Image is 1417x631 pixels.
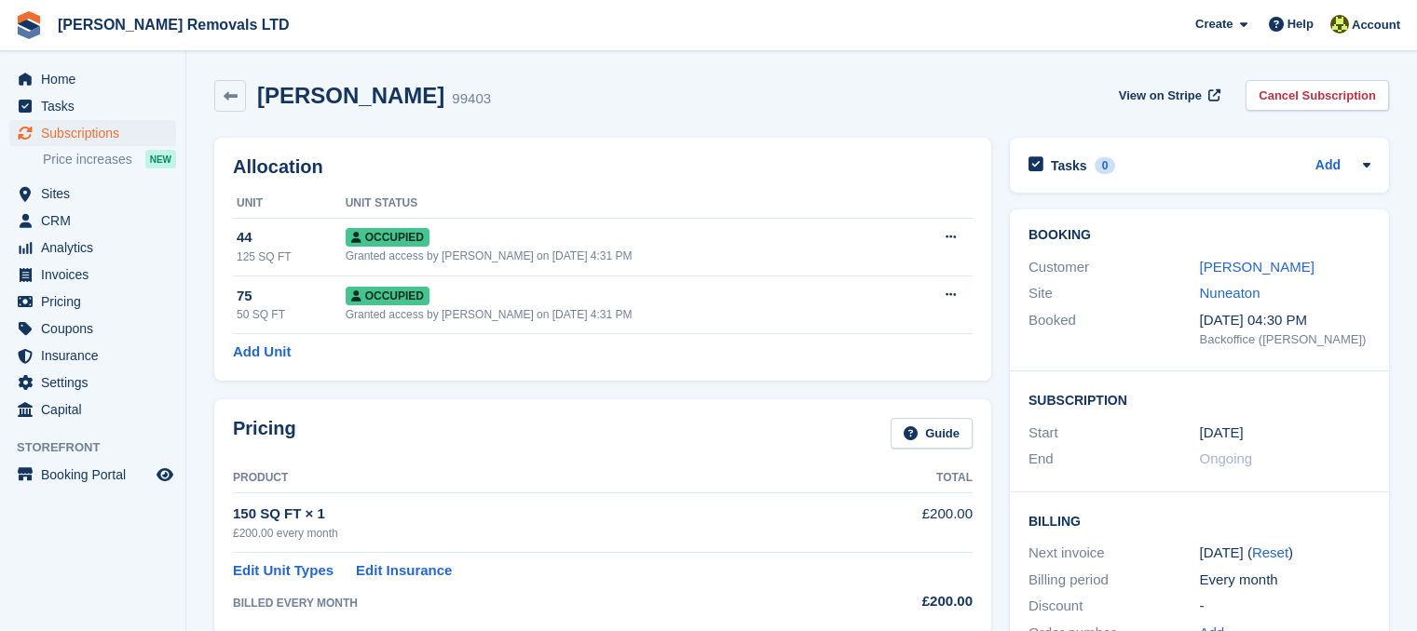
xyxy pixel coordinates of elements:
a: Add Unit [233,342,291,363]
th: Product [233,463,834,493]
div: Billing period [1029,570,1200,591]
a: menu [9,208,176,234]
div: Discount [1029,596,1200,617]
span: View on Stripe [1119,87,1202,105]
a: View on Stripe [1111,80,1224,111]
span: Subscriptions [41,120,153,146]
a: Price increases NEW [43,149,176,169]
span: Create [1195,15,1233,34]
div: [DATE] 04:30 PM [1200,310,1371,331]
div: Granted access by [PERSON_NAME] on [DATE] 4:31 PM [346,248,898,264]
a: menu [9,289,176,315]
a: Reset [1252,544,1288,560]
img: stora-icon-8386f47178a22dfd0bd8f6a31ec36ba5ce8667c1dd55bd0f319d3a0aa187defe.svg [15,11,43,39]
th: Unit [233,189,346,219]
a: Preview store [154,463,176,486]
div: Granted access by [PERSON_NAME] on [DATE] 4:31 PM [346,306,898,323]
span: Insurance [41,342,153,369]
a: menu [9,120,176,146]
span: Help [1288,15,1314,34]
div: Next invoice [1029,543,1200,564]
span: Account [1352,16,1400,34]
div: 125 SQ FT [237,248,346,265]
h2: Tasks [1051,157,1087,174]
h2: Billing [1029,511,1370,530]
h2: Subscription [1029,390,1370,409]
h2: Pricing [233,418,296,449]
h2: Allocation [233,156,973,178]
div: - [1200,596,1371,617]
div: 50 SQ FT [237,306,346,323]
a: [PERSON_NAME] Removals LTD [50,9,297,40]
div: 99403 [452,88,491,110]
img: Sean Glenn [1330,15,1349,34]
a: Cancel Subscription [1246,80,1389,111]
a: menu [9,93,176,119]
div: 0 [1095,157,1116,174]
a: Nuneaton [1200,285,1260,301]
span: Ongoing [1200,450,1253,466]
div: End [1029,449,1200,470]
span: Coupons [41,315,153,342]
span: CRM [41,208,153,234]
span: Storefront [17,438,185,457]
div: Every month [1200,570,1371,591]
span: Occupied [346,228,429,247]
a: menu [9,342,176,369]
span: Settings [41,369,153,396]
div: Start [1029,423,1200,444]
span: Booking Portal [41,462,153,488]
span: Capital [41,396,153,423]
td: £200.00 [834,493,973,552]
h2: [PERSON_NAME] [257,83,444,108]
a: menu [9,66,176,92]
a: [PERSON_NAME] [1200,259,1315,275]
a: menu [9,235,176,261]
a: menu [9,262,176,288]
th: Total [834,463,973,493]
div: Backoffice ([PERSON_NAME]) [1200,330,1371,349]
div: Customer [1029,257,1200,278]
a: Edit Unit Types [233,560,334,582]
span: Tasks [41,93,153,119]
span: Price increases [43,151,132,168]
div: 150 SQ FT × 1 [233,503,834,525]
div: Booked [1029,310,1200,349]
a: Guide [891,418,973,449]
time: 2025-07-30 23:00:00 UTC [1200,423,1244,444]
span: Pricing [41,289,153,315]
div: BILLED EVERY MONTH [233,595,834,611]
a: Edit Insurance [356,560,452,582]
h2: Booking [1029,228,1370,243]
div: NEW [145,150,176,168]
a: menu [9,462,176,488]
span: Analytics [41,235,153,261]
span: Invoices [41,262,153,288]
div: £200.00 [834,591,973,612]
span: Occupied [346,287,429,305]
a: menu [9,181,176,207]
div: Site [1029,283,1200,304]
th: Unit Status [346,189,898,219]
span: Sites [41,181,153,207]
a: menu [9,369,176,396]
a: Add [1315,155,1341,177]
div: £200.00 every month [233,525,834,542]
span: Home [41,66,153,92]
div: [DATE] ( ) [1200,543,1371,564]
div: 44 [237,227,346,248]
a: menu [9,396,176,423]
div: 75 [237,286,346,307]
a: menu [9,315,176,342]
